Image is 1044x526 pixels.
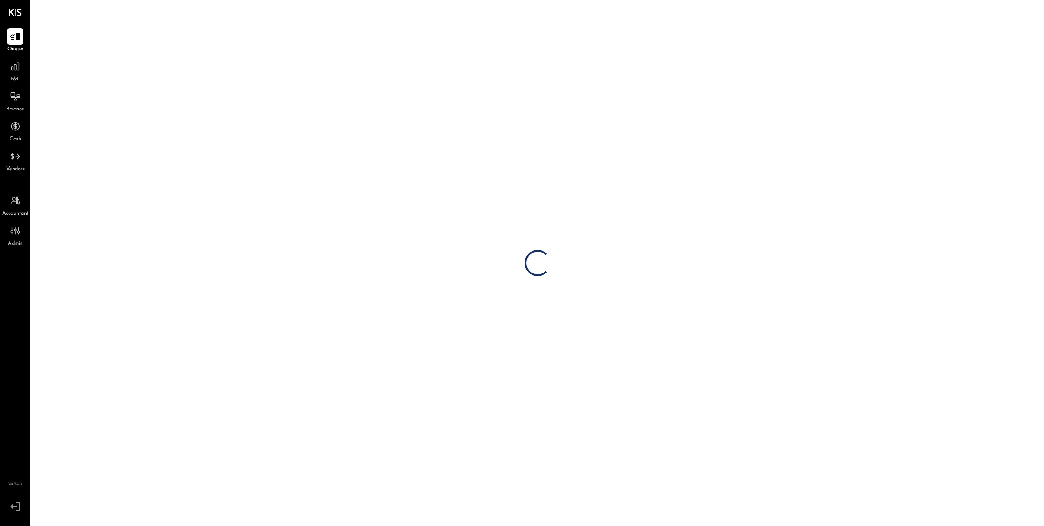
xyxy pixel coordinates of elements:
[0,148,30,173] a: Vendors
[0,88,30,113] a: Balance
[0,58,30,83] a: P&L
[10,136,21,143] span: Cash
[0,118,30,143] a: Cash
[6,106,24,113] span: Balance
[6,166,25,173] span: Vendors
[2,210,29,218] span: Accountant
[0,223,30,248] a: Admin
[0,28,30,53] a: Queue
[8,240,23,248] span: Admin
[7,46,23,53] span: Queue
[10,76,20,83] span: P&L
[0,193,30,218] a: Accountant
